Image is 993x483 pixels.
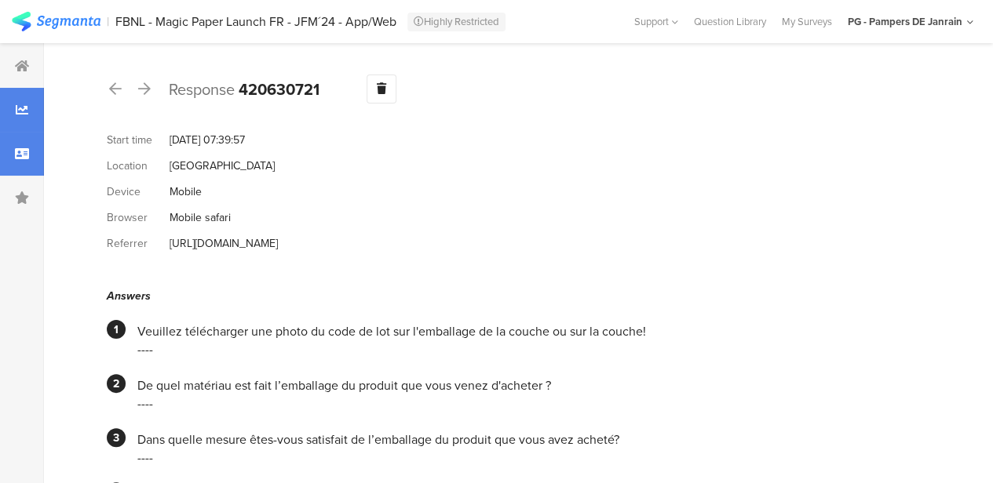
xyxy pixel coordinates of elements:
[107,158,170,174] div: Location
[107,209,170,226] div: Browser
[170,209,231,226] div: Mobile safari
[170,235,278,252] div: [URL][DOMAIN_NAME]
[12,12,100,31] img: segmanta logo
[239,78,319,101] b: 420630721
[107,320,126,339] div: 1
[115,14,396,29] div: FBNL - Magic Paper Launch FR - JFM´24 - App/Web
[774,14,840,29] a: My Surveys
[137,376,918,394] div: De quel matériau est fait l’emballage du produit que vous venez d'acheter ?
[137,322,918,340] div: Veuillez télécharger une photo du code de lot sur l'emballage de la couche ou sur la couche!
[634,9,678,34] div: Support
[107,183,170,200] div: Device
[107,13,109,31] div: |
[169,78,235,101] span: Response
[848,14,962,29] div: PG - Pampers DE Janrain
[107,374,126,393] div: 2
[137,394,918,412] div: ----
[107,428,126,447] div: 3
[107,288,918,304] div: Answers
[137,448,918,467] div: ----
[107,132,170,148] div: Start time
[137,340,918,358] div: ----
[137,430,918,448] div: Dans quelle mesure êtes-vous satisfait de l’emballage du produit que vous avez acheté?
[170,132,245,148] div: [DATE] 07:39:57
[107,235,170,252] div: Referrer
[170,183,202,200] div: Mobile
[170,158,275,174] div: [GEOGRAPHIC_DATA]
[686,14,774,29] a: Question Library
[407,13,506,31] div: Highly Restricted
